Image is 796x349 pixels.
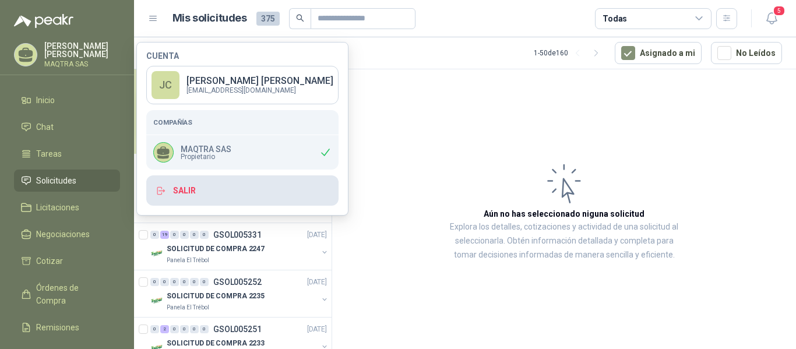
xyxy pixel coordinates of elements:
span: Licitaciones [36,201,79,214]
div: JC [152,71,179,99]
h4: Cuenta [146,52,339,60]
h5: Compañías [153,117,332,128]
div: 19 [160,231,169,239]
span: 375 [256,12,280,26]
p: SOLICITUD DE COMPRA 2233 [167,338,265,349]
span: Solicitudes [36,174,76,187]
a: Inicio [14,89,120,111]
div: 0 [160,278,169,286]
div: 0 [200,278,209,286]
a: Solicitudes [14,170,120,192]
img: Company Logo [150,246,164,260]
p: [DATE] [307,324,327,335]
span: Órdenes de Compra [36,281,109,307]
a: Remisiones [14,316,120,339]
div: 0 [170,231,179,239]
span: Negociaciones [36,228,90,241]
div: 0 [180,278,189,286]
span: Propietario [181,153,231,160]
span: 5 [773,5,786,16]
a: 0 0 0 0 0 0 GSOL005252[DATE] Company LogoSOLICITUD DE COMPRA 2235Panela El Trébol [150,275,329,312]
div: 0 [190,231,199,239]
p: [DATE] [307,230,327,241]
div: 0 [180,231,189,239]
button: 5 [761,8,782,29]
p: [DATE] [307,277,327,288]
p: [PERSON_NAME] [PERSON_NAME] [186,76,333,86]
div: 0 [180,325,189,333]
span: Cotizar [36,255,63,267]
p: GSOL005252 [213,278,262,286]
p: GSOL005251 [213,325,262,333]
button: Salir [146,175,339,206]
div: MAQTRA SASPropietario [146,135,339,170]
div: 0 [150,278,159,286]
span: Chat [36,121,54,133]
div: 2 [160,325,169,333]
a: Licitaciones [14,196,120,218]
div: 1 - 50 de 160 [534,44,605,62]
span: Inicio [36,94,55,107]
h1: Mis solicitudes [172,10,247,27]
p: Panela El Trébol [167,303,209,312]
div: 0 [200,231,209,239]
span: Remisiones [36,321,79,334]
p: MAQTRA SAS [44,61,120,68]
div: 0 [170,278,179,286]
p: [PERSON_NAME] [PERSON_NAME] [44,42,120,58]
p: GSOL005331 [213,231,262,239]
div: 0 [150,325,159,333]
span: Tareas [36,147,62,160]
p: Explora los detalles, cotizaciones y actividad de una solicitud al seleccionarla. Obtén informaci... [449,220,679,262]
div: 0 [170,325,179,333]
div: 0 [190,325,199,333]
div: Todas [603,12,627,25]
a: JC[PERSON_NAME] [PERSON_NAME][EMAIL_ADDRESS][DOMAIN_NAME] [146,66,339,104]
a: 0 19 0 0 0 0 GSOL005331[DATE] Company LogoSOLICITUD DE COMPRA 2247Panela El Trébol [150,228,329,265]
p: SOLICITUD DE COMPRA 2247 [167,244,265,255]
button: No Leídos [711,42,782,64]
a: Negociaciones [14,223,120,245]
div: 0 [190,278,199,286]
p: SOLICITUD DE COMPRA 2235 [167,291,265,302]
h3: Aún no has seleccionado niguna solicitud [484,207,644,220]
a: Órdenes de Compra [14,277,120,312]
div: 0 [150,231,159,239]
img: Company Logo [150,294,164,308]
img: Logo peakr [14,14,73,28]
p: Panela El Trébol [167,256,209,265]
a: Cotizar [14,250,120,272]
a: Tareas [14,143,120,165]
a: Chat [14,116,120,138]
div: 0 [200,325,209,333]
p: [EMAIL_ADDRESS][DOMAIN_NAME] [186,87,333,94]
p: MAQTRA SAS [181,145,231,153]
button: Asignado a mi [615,42,702,64]
span: search [296,14,304,22]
